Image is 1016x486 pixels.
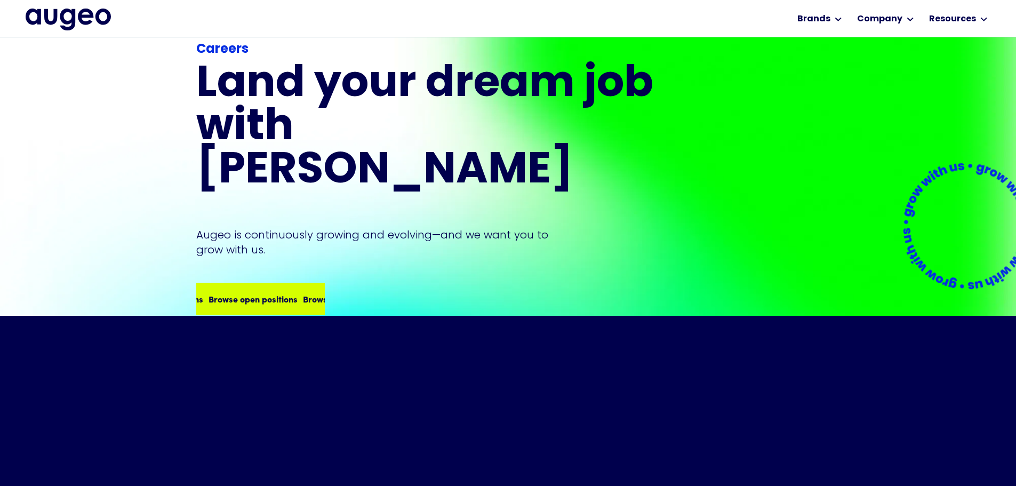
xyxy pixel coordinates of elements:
[196,63,657,193] h1: Land your dream job﻿ with [PERSON_NAME]
[209,292,298,305] div: Browse open positions
[196,283,325,315] a: Browse open positionsBrowse open positionsBrowse open positions
[929,13,976,26] div: Resources
[857,13,902,26] div: Company
[196,227,563,257] p: Augeo is continuously growing and evolving—and we want you to grow with us.
[26,9,111,30] a: home
[303,292,392,305] div: Browse open positions
[797,13,830,26] div: Brands
[26,9,111,30] img: Augeo's full logo in midnight blue.
[196,43,249,56] strong: Careers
